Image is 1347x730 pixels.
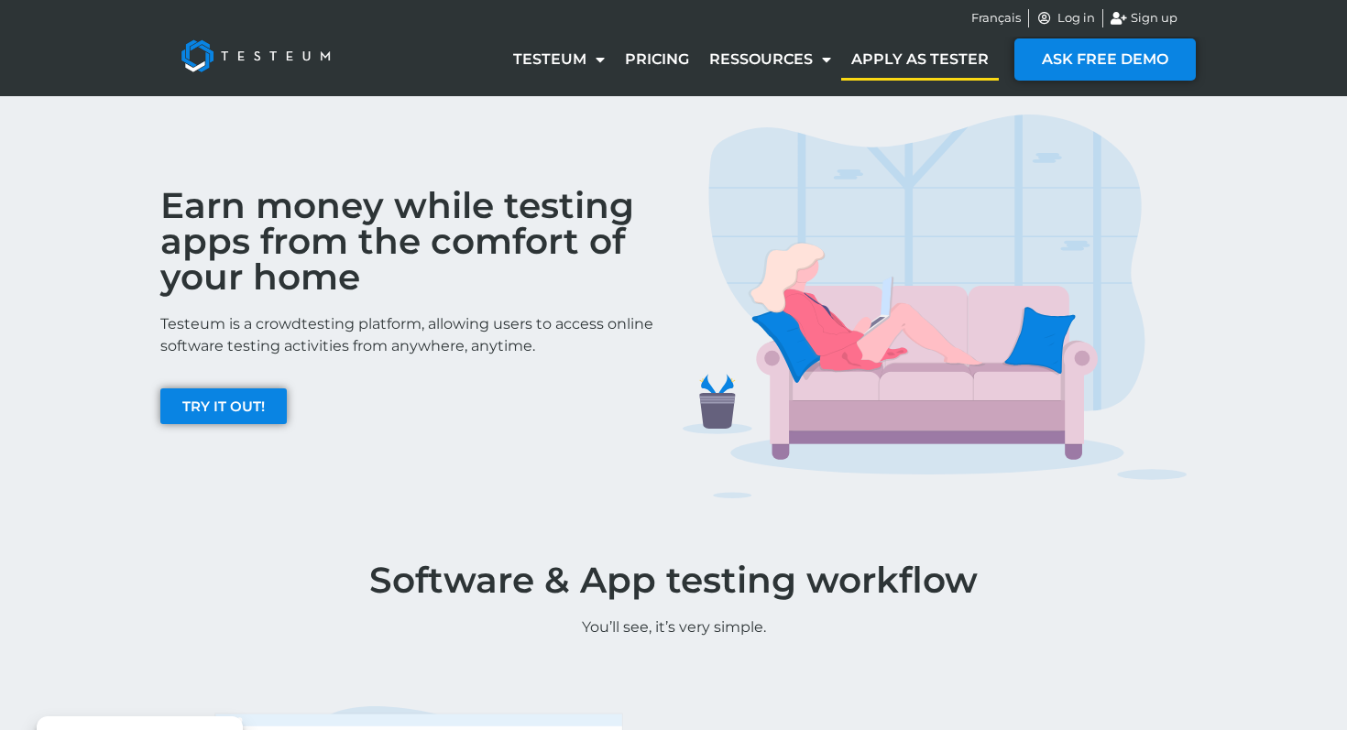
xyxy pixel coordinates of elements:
[160,388,287,424] a: TRY IT OUT!
[503,38,999,81] nav: Menu
[971,9,1021,27] a: Français
[1126,9,1177,27] span: Sign up
[699,38,841,81] a: Ressources
[160,188,664,295] h2: Earn money while testing apps from the comfort of your home
[1036,9,1095,27] a: Log in
[160,19,351,93] img: Testeum Logo - Application crowdtesting platform
[182,399,265,413] span: TRY IT OUT!
[615,38,699,81] a: Pricing
[160,313,664,357] p: Testeum is a crowdtesting platform, allowing users to access online software testing activities f...
[1014,38,1196,81] a: ASK FREE DEMO
[1042,52,1168,67] span: ASK FREE DEMO
[841,38,999,81] a: Apply as tester
[503,38,615,81] a: Testeum
[151,562,1196,598] h1: Software & App testing workflow
[151,616,1196,638] p: You’ll see, it’s very simple.
[1053,9,1095,27] span: Log in
[683,114,1187,499] img: TESTERS IMG 1
[1111,9,1178,27] a: Sign up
